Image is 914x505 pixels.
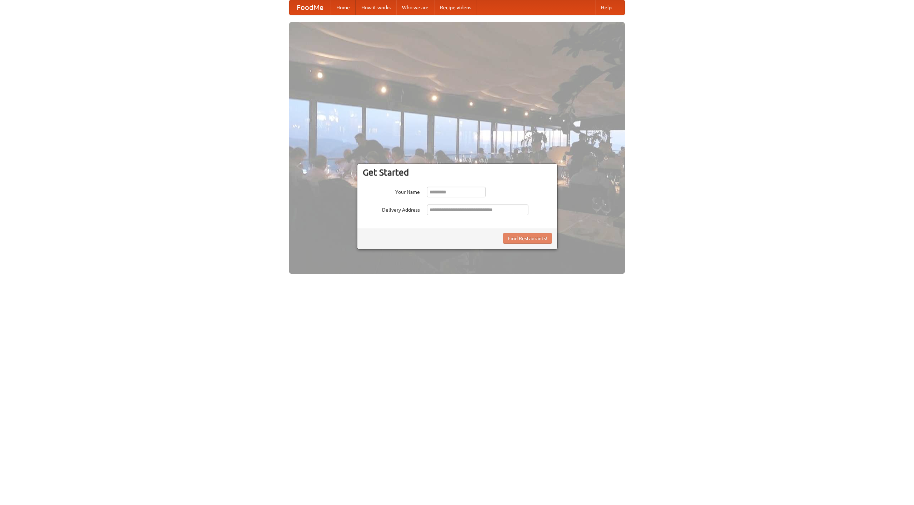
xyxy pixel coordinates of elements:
h3: Get Started [363,167,552,178]
button: Find Restaurants! [503,233,552,244]
a: Recipe videos [434,0,477,15]
a: FoodMe [290,0,331,15]
a: Home [331,0,356,15]
a: Help [595,0,617,15]
label: Delivery Address [363,204,420,213]
a: Who we are [396,0,434,15]
a: How it works [356,0,396,15]
label: Your Name [363,187,420,196]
